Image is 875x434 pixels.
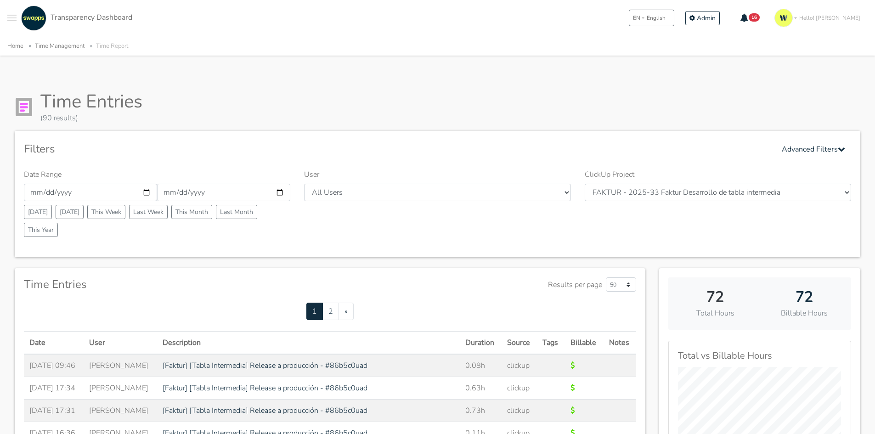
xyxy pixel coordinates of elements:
span: Transparency Dashboard [51,12,132,23]
th: Description [157,332,460,355]
th: Notes [604,332,636,355]
button: This Year [24,223,58,237]
td: [PERSON_NAME] [84,400,157,422]
th: Tags [537,332,565,355]
button: Advanced Filters [776,140,851,158]
span: Hello! [PERSON_NAME] [799,14,860,22]
nav: Page navigation [24,303,636,320]
li: Time Report [86,41,128,51]
button: [DATE] [56,205,84,219]
a: 2 [322,303,339,320]
a: Admin [685,11,720,25]
th: Date [24,332,84,355]
a: [Faktur] [Tabla Intermedia] Release a producción - #86b5c0uad [163,383,367,393]
h4: Filters [24,142,55,156]
a: Home [7,42,23,50]
button: This Week [87,205,125,219]
h2: 72 [767,288,842,306]
h5: Total vs Billable Hours [678,350,841,361]
span: » [344,306,348,316]
td: clickup [502,354,537,377]
td: 0.08h [460,354,502,377]
span: English [647,14,666,22]
th: Duration [460,332,502,355]
td: clickup [502,377,537,400]
label: Results per page [548,279,602,290]
a: [Faktur] [Tabla Intermedia] Release a producción - #86b5c0uad [163,361,367,371]
a: Transparency Dashboard [19,6,132,31]
img: swapps-linkedin-v2.jpg [21,6,46,31]
th: Source [502,332,537,355]
button: ENEnglish [629,10,674,26]
h1: Time Entries [40,90,142,113]
th: Billable [565,332,604,355]
p: Total Hours [677,308,753,319]
div: (90 results) [40,113,142,124]
a: 1 [306,303,323,320]
td: clickup [502,400,537,422]
th: User [84,332,157,355]
td: 0.63h [460,377,502,400]
button: Last Week [129,205,168,219]
label: ClickUp Project [585,169,634,180]
a: Hello! [PERSON_NAME] [771,5,868,31]
button: Last Month [216,205,257,219]
a: Time Management [35,42,85,50]
a: Next [339,303,354,320]
button: Toggle navigation menu [7,6,17,31]
label: Date Range [24,169,62,180]
td: [DATE] 17:34 [24,377,84,400]
h2: 72 [677,288,753,306]
img: Report Icon [15,98,33,116]
td: [PERSON_NAME] [84,354,157,377]
span: Admin [697,14,716,23]
p: Billable Hours [767,308,842,319]
span: 16 [749,13,760,22]
td: [PERSON_NAME] [84,377,157,400]
td: [DATE] 17:31 [24,400,84,422]
img: isotipo-3-3e143c57.png [774,9,793,27]
a: [Faktur] [Tabla Intermedia] Release a producción - #86b5c0uad [163,406,367,416]
label: User [304,169,319,180]
button: [DATE] [24,205,52,219]
td: [DATE] 09:46 [24,354,84,377]
button: This Month [171,205,212,219]
td: 0.73h [460,400,502,422]
h4: Time Entries [24,278,87,291]
button: 16 [734,10,766,26]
